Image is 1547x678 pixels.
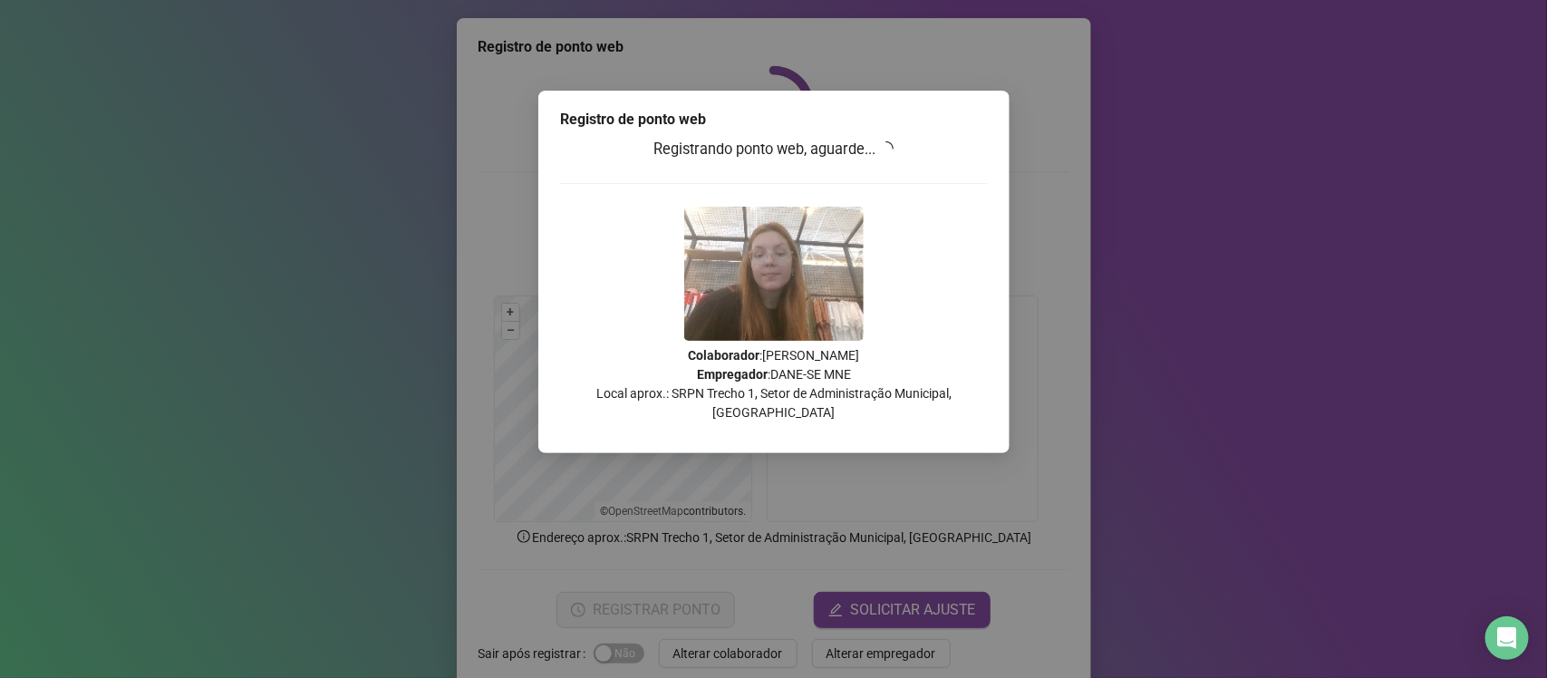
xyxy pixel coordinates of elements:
p: : [PERSON_NAME] : DANE-SE MNE Local aprox.: SRPN Trecho 1, Setor de Administração Municipal, [GEO... [560,346,988,422]
strong: Colaborador [688,348,759,363]
div: Open Intercom Messenger [1485,616,1529,660]
div: Registro de ponto web [560,109,988,131]
img: 2Q== [684,207,864,341]
span: loading [875,138,896,159]
h3: Registrando ponto web, aguarde... [560,138,988,161]
strong: Empregador [697,367,768,382]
